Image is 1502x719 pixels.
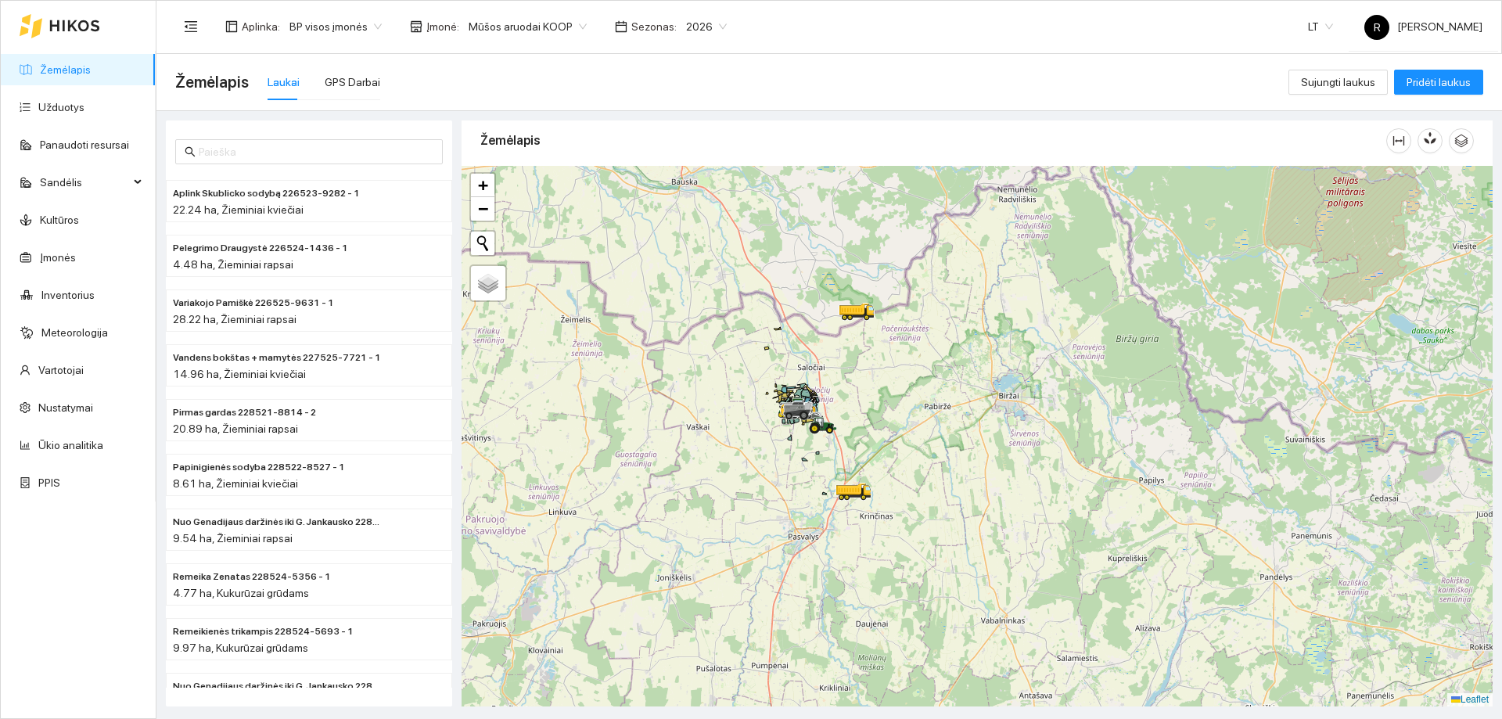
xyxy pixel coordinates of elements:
[173,313,296,325] span: 28.22 ha, Žieminiai rapsai
[686,15,727,38] span: 2026
[426,18,459,35] span: Įmonė :
[185,146,196,157] span: search
[173,241,348,256] span: Pelegrimo Draugystė 226524-1436 - 1
[1407,74,1471,91] span: Pridėti laukus
[289,15,382,38] span: BP visos įmonės
[471,197,494,221] a: Zoom out
[478,175,488,195] span: +
[173,587,309,599] span: 4.77 ha, Kukurūzai grūdams
[41,326,108,339] a: Meteorologija
[1394,76,1483,88] a: Pridėti laukus
[184,20,198,34] span: menu-fold
[1451,694,1489,705] a: Leaflet
[173,203,304,216] span: 22.24 ha, Žieminiai kviečiai
[175,11,207,42] button: menu-fold
[1308,15,1333,38] span: LT
[38,364,84,376] a: Vartotojai
[40,63,91,76] a: Žemėlapis
[199,143,433,160] input: Paieška
[242,18,280,35] span: Aplinka :
[173,351,381,365] span: Vandens bokštas + mamytės 227525-7721 - 1
[41,289,95,301] a: Inventorius
[40,251,76,264] a: Įmonės
[173,258,293,271] span: 4.48 ha, Žieminiai rapsai
[1394,70,1483,95] button: Pridėti laukus
[1374,15,1381,40] span: R
[40,138,129,151] a: Panaudoti resursai
[1288,76,1388,88] a: Sujungti laukus
[173,570,331,584] span: Remeika Zenatas 228524-5356 - 1
[615,20,627,33] span: calendar
[173,460,345,475] span: Papinigienės sodyba 228522-8527 - 1
[38,401,93,414] a: Nustatymai
[1301,74,1375,91] span: Sujungti laukus
[38,101,84,113] a: Užduotys
[478,199,488,218] span: −
[173,422,298,435] span: 20.89 ha, Žieminiai rapsai
[173,405,316,420] span: Pirmas gardas 228521-8814 - 2
[471,232,494,255] button: Initiate a new search
[38,439,103,451] a: Ūkio analitika
[471,266,505,300] a: Layers
[173,532,293,545] span: 9.54 ha, Žieminiai rapsai
[173,296,334,311] span: Variakojo Pamiškė 226525-9631 - 1
[1386,128,1411,153] button: column-width
[173,624,354,639] span: Remeikienės trikampis 228524-5693 - 1
[225,20,238,33] span: layout
[173,515,383,530] span: Nuo Genadijaus daržinės iki G. Jankausko 228522-8527 - 2
[410,20,422,33] span: shop
[173,679,383,694] span: Nuo Genadijaus daržinės iki G. Jankausko 228522-8527 - 4
[173,477,298,490] span: 8.61 ha, Žieminiai kviečiai
[40,167,129,198] span: Sandėlis
[1364,20,1482,33] span: [PERSON_NAME]
[480,118,1386,163] div: Žemėlapis
[40,214,79,226] a: Kultūros
[173,186,360,201] span: Aplink Skublicko sodybą 226523-9282 - 1
[175,70,249,95] span: Žemėlapis
[471,174,494,197] a: Zoom in
[1387,135,1410,147] span: column-width
[631,18,677,35] span: Sezonas :
[173,642,308,654] span: 9.97 ha, Kukurūzai grūdams
[469,15,587,38] span: Mūšos aruodai KOOP
[325,74,380,91] div: GPS Darbai
[1288,70,1388,95] button: Sujungti laukus
[38,476,60,489] a: PPIS
[268,74,300,91] div: Laukai
[173,368,306,380] span: 14.96 ha, Žieminiai kviečiai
